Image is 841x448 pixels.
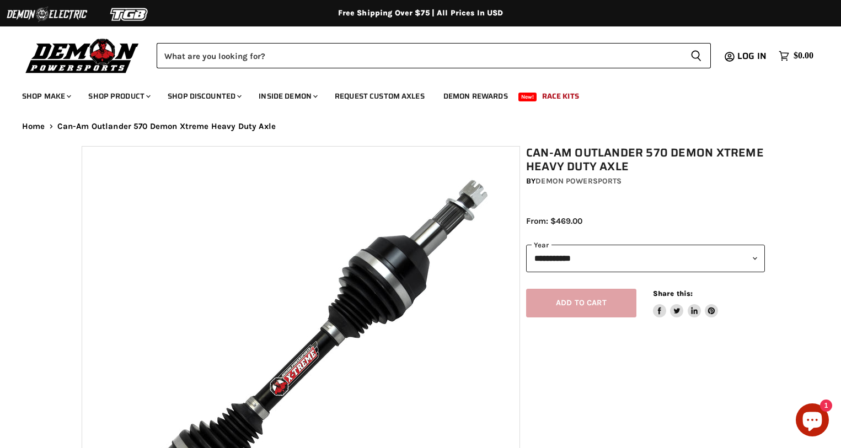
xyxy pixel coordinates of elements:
[535,176,622,186] a: Demon Powersports
[792,403,832,439] inbox-online-store-chat: Shopify online store chat
[526,146,765,174] h1: Can-Am Outlander 570 Demon Xtreme Heavy Duty Axle
[80,85,157,107] a: Shop Product
[653,289,693,298] span: Share this:
[88,4,171,25] img: TGB Logo 2
[653,289,719,318] aside: Share this:
[682,43,711,68] button: Search
[57,122,276,131] span: Can-Am Outlander 570 Demon Xtreme Heavy Duty Axle
[14,80,811,107] ul: Main menu
[794,51,813,61] span: $0.00
[435,85,516,107] a: Demon Rewards
[526,216,582,226] span: From: $469.00
[732,51,773,61] a: Log in
[737,49,767,63] span: Log in
[22,36,143,75] img: Demon Powersports
[159,85,248,107] a: Shop Discounted
[6,4,88,25] img: Demon Electric Logo 2
[157,43,711,68] form: Product
[534,85,587,107] a: Race Kits
[326,85,433,107] a: Request Custom Axles
[526,175,765,187] div: by
[518,93,537,101] span: New!
[250,85,324,107] a: Inside Demon
[22,122,45,131] a: Home
[526,245,765,272] select: year
[157,43,682,68] input: Search
[14,85,78,107] a: Shop Make
[773,48,819,64] a: $0.00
